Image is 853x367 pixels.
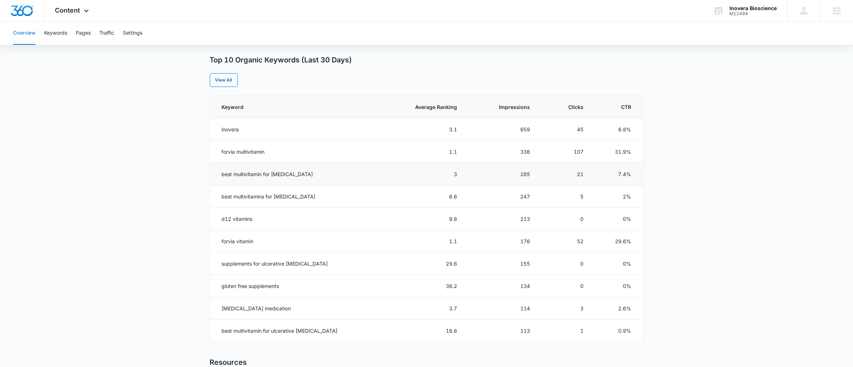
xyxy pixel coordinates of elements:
[210,73,238,87] a: View All
[611,103,631,111] span: CTR
[379,275,466,297] td: 36.2
[539,297,592,320] td: 3
[466,320,539,342] td: 113
[466,275,539,297] td: 134
[210,118,379,141] td: inovera
[379,230,466,253] td: 1.1
[222,103,360,111] span: Keyword
[592,163,643,185] td: 7.4%
[592,185,643,208] td: 2%
[539,320,592,342] td: 1
[729,11,777,16] div: account id
[210,141,379,163] td: forvia multivitamin
[485,103,530,111] span: Impressions
[210,208,379,230] td: d12 vitamins
[466,208,539,230] td: 213
[466,118,539,141] td: 659
[466,230,539,253] td: 176
[210,163,379,185] td: best multivitamin for [MEDICAL_DATA]
[379,141,466,163] td: 1.1
[379,253,466,275] td: 29.6
[558,103,583,111] span: Clicks
[379,208,466,230] td: 9.8
[539,185,592,208] td: 5
[466,253,539,275] td: 155
[123,22,142,45] button: Settings
[729,5,777,11] div: account name
[210,320,379,342] td: best multivitamin for ulcerative [MEDICAL_DATA]
[592,253,643,275] td: 0%
[539,163,592,185] td: 21
[539,230,592,253] td: 52
[466,297,539,320] td: 114
[592,275,643,297] td: 0%
[379,118,466,141] td: 3.1
[379,320,466,342] td: 18.6
[379,163,466,185] td: 3
[539,208,592,230] td: 0
[539,118,592,141] td: 45
[592,320,643,342] td: 0.9%
[379,185,466,208] td: 6.6
[210,275,379,297] td: gluten free supplements
[99,22,114,45] button: Traffic
[466,141,539,163] td: 336
[592,118,643,141] td: 6.8%
[13,22,35,45] button: Overview
[539,275,592,297] td: 0
[210,185,379,208] td: best multivitamins for [MEDICAL_DATA]
[76,22,91,45] button: Pages
[539,253,592,275] td: 0
[466,163,539,185] td: 285
[55,6,80,14] span: Content
[539,141,592,163] td: 107
[466,185,539,208] td: 247
[210,253,379,275] td: supplements for ulcerative [MEDICAL_DATA]
[592,230,643,253] td: 29.6%
[379,297,466,320] td: 3.7
[592,141,643,163] td: 31.9%
[592,297,643,320] td: 2.6%
[210,358,247,367] h3: Resources
[592,208,643,230] td: 0%
[210,230,379,253] td: forvia vitamin
[44,22,67,45] button: Keywords
[399,103,457,111] span: Average Ranking
[210,297,379,320] td: [MEDICAL_DATA] medication
[210,56,352,65] h3: Top 10 Organic Keywords (Last 30 Days)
